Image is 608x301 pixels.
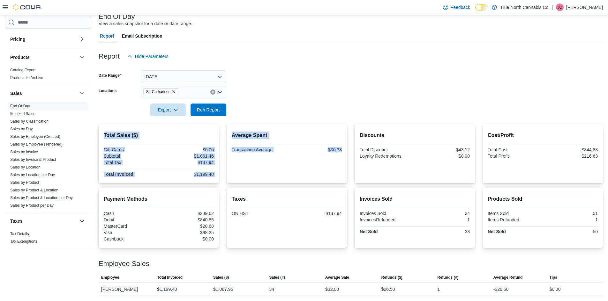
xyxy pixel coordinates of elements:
button: Remove St. Catharines from selection in this group [172,90,176,94]
div: $239.62 [160,211,214,216]
button: Pricing [10,36,77,42]
div: [PERSON_NAME] [99,283,155,296]
span: Itemized Sales [10,111,35,116]
a: Sales by Product per Day [10,203,54,208]
a: Sales by Location [10,165,41,169]
h3: Products [10,54,30,61]
button: Taxes [78,217,86,225]
button: Sales [78,90,86,97]
div: Jessie Clark [556,4,564,11]
div: $0.00 [416,154,470,159]
a: Catalog Export [10,68,35,72]
h2: Invoices Sold [360,195,470,203]
div: Items Refunded [488,217,542,222]
span: Sales by Classification [10,119,49,124]
a: Sales by Product [10,180,39,185]
button: Clear input [210,90,215,95]
div: 34 [416,211,470,216]
div: $137.94 [288,211,342,216]
a: Sales by Employee (Created) [10,134,60,139]
span: Tips [549,275,557,280]
div: 50 [544,229,598,234]
span: Report [100,30,114,42]
a: Products to Archive [10,75,43,80]
div: Total Profit [488,154,542,159]
div: Transaction Average [232,147,286,152]
div: -$26.50 [493,285,508,293]
div: Total Discount [360,147,414,152]
label: Locations [99,88,117,93]
button: Products [78,54,86,61]
div: $844.83 [544,147,598,152]
span: Tax Details [10,231,29,236]
div: -$43.12 [416,147,470,152]
span: Email Subscription [122,30,162,42]
div: $26.50 [381,285,395,293]
span: Sales by Product [10,180,39,185]
span: Sales by Invoice [10,149,38,154]
span: St. Catharines [146,89,170,95]
strong: Net Sold [360,229,378,234]
span: Refunds (#) [437,275,458,280]
input: Dark Mode [475,4,489,11]
span: Average Refund [493,275,523,280]
h2: Cost/Profit [488,132,598,139]
span: St. Catharines [143,88,178,95]
span: Sales by Employee (Tendered) [10,142,63,147]
a: Sales by Invoice & Product [10,157,56,162]
span: Sales by Location per Day [10,172,55,177]
div: $137.94 [160,160,214,165]
div: 34 [269,285,274,293]
h3: End Of Day [99,13,135,20]
h3: Sales [10,90,22,97]
p: [PERSON_NAME] [566,4,603,11]
span: Average Sale [325,275,349,280]
span: Sales ($) [213,275,229,280]
span: Export [154,104,182,116]
img: Cova [13,4,41,11]
div: $1,199.40 [157,285,177,293]
div: Gift Cards [104,147,158,152]
p: | [552,4,553,11]
button: Run Report [191,104,226,116]
div: $20.68 [160,224,214,229]
div: $0.00 [160,236,214,241]
span: Sales by Day [10,126,33,132]
div: Products [5,66,91,84]
div: View a sales snapshot for a date or date range. [99,20,192,27]
div: $0.00 [549,285,560,293]
div: Subtotal [104,154,158,159]
div: Invoices Sold [360,211,414,216]
div: Sales [5,102,91,212]
div: $30.33 [288,147,342,152]
button: Pricing [78,35,86,43]
span: Total Invoiced [157,275,183,280]
h3: Report [99,53,120,60]
a: Sales by Product & Location [10,188,58,192]
div: Total Tax [104,160,158,165]
div: InvoicesRefunded [360,217,414,222]
span: JC [558,4,562,11]
div: 33 [416,229,470,234]
a: Sales by Invoice [10,150,38,154]
div: Debit [104,217,158,222]
div: Items Sold [488,211,542,216]
a: Sales by Location per Day [10,173,55,177]
span: Hide Parameters [135,53,169,60]
div: $98.25 [160,230,214,235]
a: Tax Exemptions [10,239,37,244]
span: Sales by Employee (Created) [10,134,60,139]
h3: Pricing [10,36,25,42]
div: $1,199.40 [160,172,214,177]
div: 51 [544,211,598,216]
button: Open list of options [217,90,222,95]
h2: Taxes [232,195,342,203]
div: 1 [416,217,470,222]
p: True North Cannabis Co. [500,4,550,11]
div: ON HST [232,211,286,216]
span: Employee [101,275,119,280]
span: Run Report [197,107,220,113]
span: Sales (#) [269,275,285,280]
